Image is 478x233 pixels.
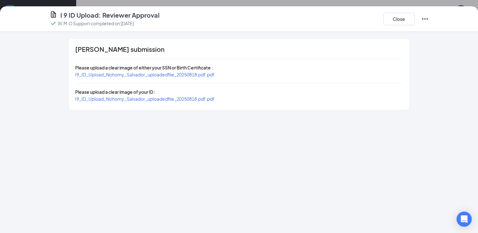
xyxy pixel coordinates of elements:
[75,65,213,70] span: Please upload a clear image of either your SSN or Birth Certificate :
[60,11,160,20] h4: I 9 ID Upload: Reviewer Approval
[421,15,429,23] svg: Ellipses
[383,13,415,25] button: Close
[75,72,215,77] a: I9_ID_Upload_Nohomy_Salvador_uploadedfile_20250818.pdf.pdf
[50,20,57,27] svg: Checkmark
[58,20,134,27] p: W.M.O Support completed on [DATE]
[75,46,165,52] span: [PERSON_NAME] submission
[457,212,472,227] div: Open Intercom Messenger
[75,89,155,95] span: Please upload a clear image of your ID :
[50,11,57,18] svg: CustomFormIcon
[75,96,215,102] a: I9_ID_Upload_Nohomy_Salvador_uploadedfile_20250818.pdf.pdf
